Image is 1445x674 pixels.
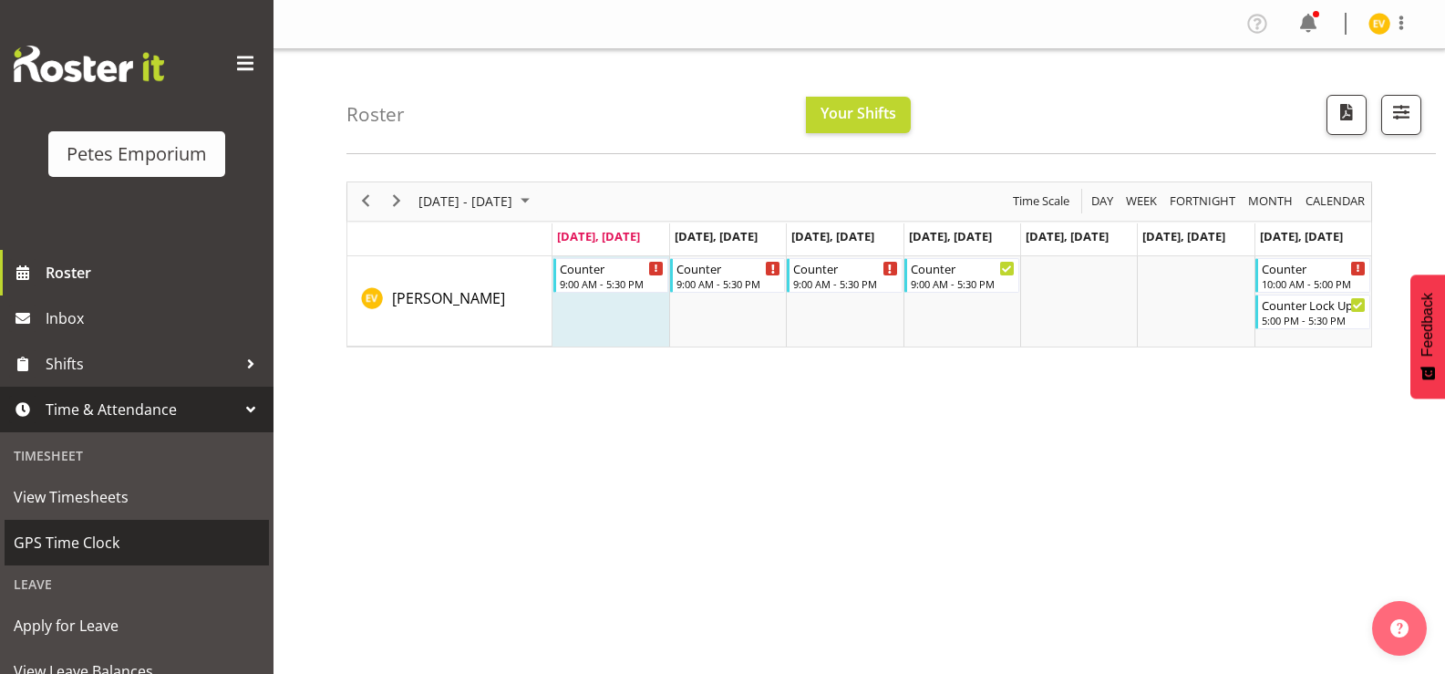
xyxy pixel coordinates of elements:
[1262,296,1366,314] div: Counter Lock Up
[14,529,260,556] span: GPS Time Clock
[791,228,874,244] span: [DATE], [DATE]
[909,228,992,244] span: [DATE], [DATE]
[392,288,505,308] span: [PERSON_NAME]
[416,190,538,213] button: October 2025
[1245,190,1296,213] button: Timeline Month
[1262,259,1366,277] div: Counter
[1262,313,1366,327] div: 5:00 PM - 5:30 PM
[46,259,264,286] span: Roster
[557,228,640,244] span: [DATE], [DATE]
[381,182,412,221] div: next period
[46,350,237,378] span: Shifts
[1368,13,1390,35] img: eva-vailini10223.jpg
[5,437,269,474] div: Timesheet
[1142,228,1225,244] span: [DATE], [DATE]
[552,256,1371,347] table: Timeline Week of October 6, 2025
[676,276,780,291] div: 9:00 AM - 5:30 PM
[821,103,896,123] span: Your Shifts
[553,258,668,293] div: Eva Vailini"s event - Counter Begin From Monday, October 6, 2025 at 9:00:00 AM GMT+13:00 Ends At ...
[1089,190,1115,213] span: Day
[793,276,897,291] div: 9:00 AM - 5:30 PM
[911,259,1015,277] div: Counter
[1255,295,1370,329] div: Eva Vailini"s event - Counter Lock Up Begin From Sunday, October 12, 2025 at 5:00:00 PM GMT+13:00...
[14,612,260,639] span: Apply for Leave
[1262,276,1366,291] div: 10:00 AM - 5:00 PM
[347,256,552,347] td: Eva Vailini resource
[392,287,505,309] a: [PERSON_NAME]
[793,259,897,277] div: Counter
[676,259,780,277] div: Counter
[1410,275,1445,399] button: Feedback - Show survey
[904,258,1019,293] div: Eva Vailini"s event - Counter Begin From Thursday, October 9, 2025 at 9:00:00 AM GMT+13:00 Ends A...
[46,396,237,423] span: Time & Attendance
[14,46,164,82] img: Rosterit website logo
[1381,95,1421,135] button: Filter Shifts
[1326,95,1367,135] button: Download a PDF of the roster according to the set date range.
[354,190,378,213] button: Previous
[346,181,1372,347] div: Timeline Week of October 6, 2025
[1124,190,1159,213] span: Week
[675,228,758,244] span: [DATE], [DATE]
[1010,190,1073,213] button: Time Scale
[385,190,409,213] button: Next
[1419,293,1436,357] span: Feedback
[670,258,785,293] div: Eva Vailini"s event - Counter Begin From Tuesday, October 7, 2025 at 9:00:00 AM GMT+13:00 Ends At...
[1260,228,1343,244] span: [DATE], [DATE]
[67,140,207,168] div: Petes Emporium
[346,104,405,125] h4: Roster
[14,483,260,511] span: View Timesheets
[560,276,664,291] div: 9:00 AM - 5:30 PM
[5,565,269,603] div: Leave
[5,603,269,648] a: Apply for Leave
[46,305,264,332] span: Inbox
[911,276,1015,291] div: 9:00 AM - 5:30 PM
[1304,190,1367,213] span: calendar
[1167,190,1239,213] button: Fortnight
[5,520,269,565] a: GPS Time Clock
[560,259,664,277] div: Counter
[1011,190,1071,213] span: Time Scale
[417,190,514,213] span: [DATE] - [DATE]
[1255,258,1370,293] div: Eva Vailini"s event - Counter Begin From Sunday, October 12, 2025 at 10:00:00 AM GMT+13:00 Ends A...
[412,182,541,221] div: October 06 - 12, 2025
[1026,228,1109,244] span: [DATE], [DATE]
[1168,190,1237,213] span: Fortnight
[1390,619,1409,638] img: help-xxl-2.png
[1089,190,1117,213] button: Timeline Day
[5,474,269,520] a: View Timesheets
[806,97,911,133] button: Your Shifts
[350,182,381,221] div: previous period
[1246,190,1295,213] span: Month
[787,258,902,293] div: Eva Vailini"s event - Counter Begin From Wednesday, October 8, 2025 at 9:00:00 AM GMT+13:00 Ends ...
[1123,190,1161,213] button: Timeline Week
[1303,190,1368,213] button: Month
